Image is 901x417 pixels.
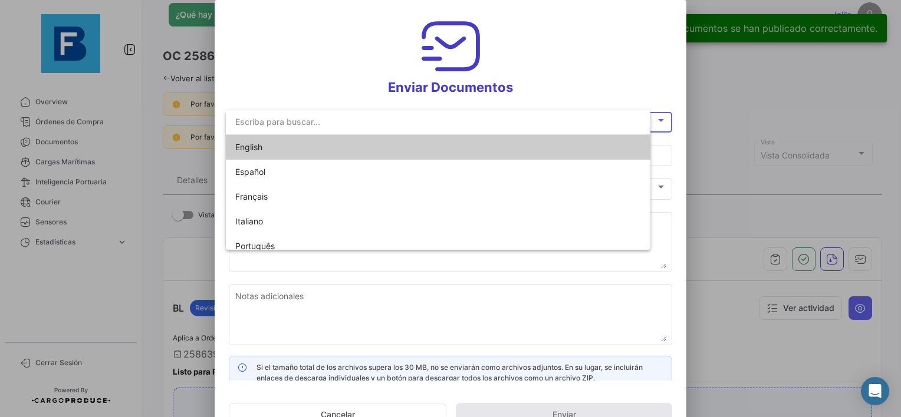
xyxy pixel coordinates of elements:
span: Português [235,241,275,251]
span: English [235,142,262,152]
div: Abrir Intercom Messenger [861,377,889,405]
span: Français [235,191,268,201]
input: dropdown search [226,110,651,134]
span: Español [235,167,265,177]
span: Italiano [235,216,263,226]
